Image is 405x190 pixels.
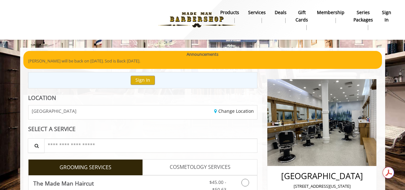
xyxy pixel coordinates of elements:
a: Gift cardsgift cards [291,8,312,32]
b: Announcements [187,51,218,58]
b: Membership [317,9,344,16]
p: [STREET_ADDRESS][US_STATE] [274,183,369,190]
h2: [GEOGRAPHIC_DATA] [274,171,369,181]
b: Deals [275,9,287,16]
a: sign insign in [377,8,396,25]
b: LOCATION [28,94,56,102]
b: products [220,9,239,16]
a: Change Location [214,108,254,114]
b: Services [248,9,266,16]
div: SELECT A SERVICE [28,126,258,132]
b: gift cards [296,9,308,23]
button: Sign In [131,76,155,85]
span: COSMETOLOGY SERVICES [170,163,231,171]
span: [GEOGRAPHIC_DATA] [32,109,77,113]
a: MembershipMembership [312,8,349,25]
b: The Made Man Haircut [33,179,94,188]
a: Series packagesSeries packages [349,8,377,32]
button: Service Search [28,138,45,153]
a: DealsDeals [270,8,291,25]
img: Made Man Barbershop logo [153,2,241,37]
a: ServicesServices [244,8,270,25]
b: Series packages [353,9,373,23]
a: Productsproducts [216,8,244,25]
span: GROOMING SERVICES [60,163,111,172]
p: [PERSON_NAME] will be back on [DATE]. Sod is Back [DATE]. [28,58,377,64]
b: sign in [382,9,391,23]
